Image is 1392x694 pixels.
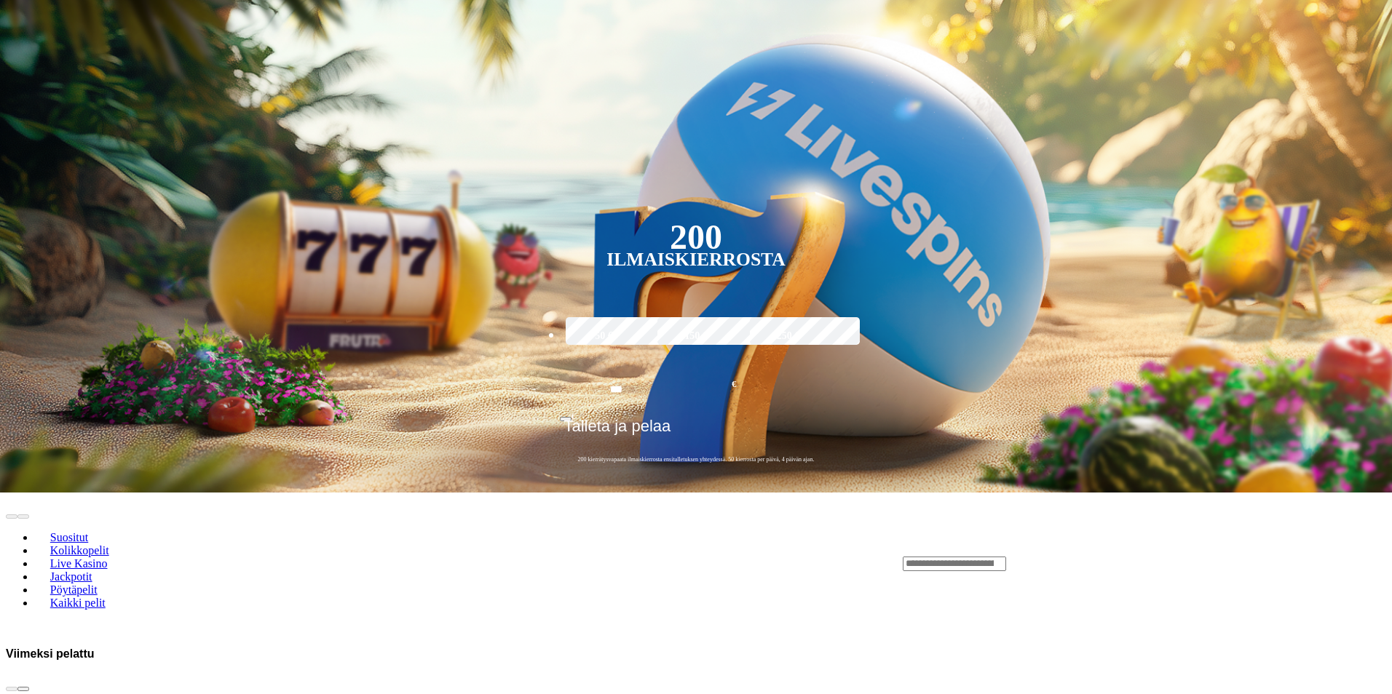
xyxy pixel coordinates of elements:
button: prev slide [6,687,17,691]
span: Kaikki pelit [44,597,111,609]
button: next slide [17,514,29,519]
header: Lobby [6,492,1386,635]
span: € [732,378,736,391]
a: Jackpotit [35,566,107,588]
a: Live Kasino [35,553,122,575]
nav: Lobby [6,506,874,621]
span: Jackpotit [44,570,98,583]
span: Suositut [44,531,94,543]
label: 150 € [654,315,738,357]
button: Talleta ja pelaa [560,416,833,447]
h3: Viimeksi pelattu [6,647,95,661]
a: Suositut [35,527,103,549]
label: 50 € [562,315,646,357]
span: € [572,412,576,420]
span: Live Kasino [44,557,114,570]
label: 250 € [746,315,831,357]
span: Kolikkopelit [44,544,115,557]
input: Search [903,557,1006,571]
a: Kolikkopelit [35,540,124,562]
button: prev slide [6,514,17,519]
a: Kaikki pelit [35,592,121,614]
div: 200 [670,228,722,246]
button: next slide [17,687,29,691]
span: 200 kierrätysvapaata ilmaiskierrosta ensitalletuksen yhteydessä. 50 kierrosta per päivä, 4 päivän... [560,455,833,463]
div: Ilmaiskierrosta [606,251,786,268]
a: Pöytäpelit [35,579,112,601]
span: Pöytäpelit [44,583,103,596]
span: Talleta ja pelaa [564,417,671,446]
